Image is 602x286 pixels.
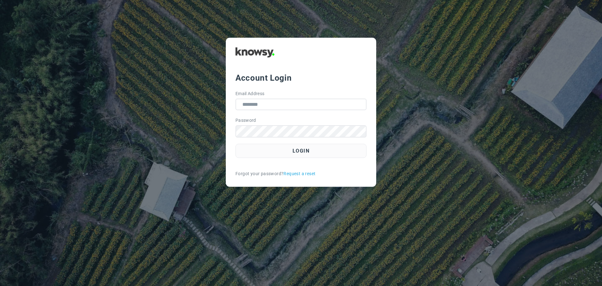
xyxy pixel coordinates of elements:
[235,170,367,177] div: Forgot your password?
[235,72,367,84] div: Account Login
[235,90,265,97] label: Email Address
[235,144,367,158] button: Login
[283,170,315,177] a: Request a reset
[235,117,256,124] label: Password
